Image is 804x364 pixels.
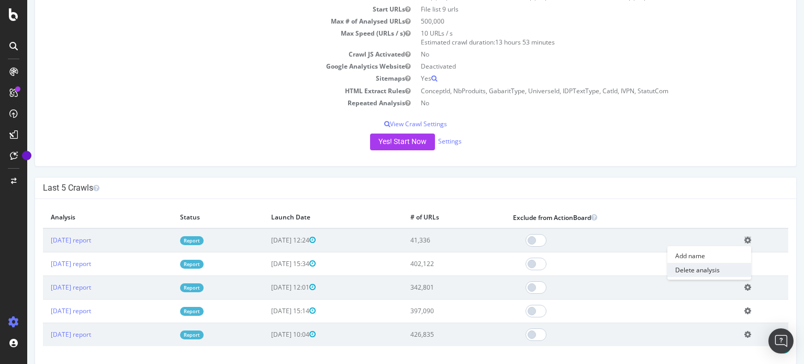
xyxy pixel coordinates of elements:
td: Repeated Analysis [16,97,388,109]
span: 13 hours 53 minutes [468,38,528,47]
td: 397,090 [375,299,478,323]
td: Yes [388,72,761,84]
span: [DATE] 15:14 [244,306,288,315]
a: Settings [411,137,434,146]
a: [DATE] report [24,306,64,315]
a: [DATE] report [24,330,64,339]
td: Google Analytics Website [16,60,388,72]
span: [DATE] 12:01 [244,283,288,292]
a: Report [153,307,176,316]
p: View Crawl Settings [16,119,761,128]
td: Max Speed (URLs / s) [16,27,388,48]
span: [DATE] 15:34 [244,259,288,268]
td: ConceptId, NbProduits, GabaritType, UniverseId, IDPTextType, CatId, IVPN, StatutCom [388,85,761,97]
a: [DATE] report [24,259,64,268]
td: File list 9 urls [388,3,761,15]
a: Report [153,260,176,269]
h4: Last 5 Crawls [16,183,761,193]
td: 41,336 [375,228,478,252]
div: Open Intercom Messenger [768,328,794,354]
td: 426,835 [375,323,478,346]
td: Max # of Analysed URLs [16,15,388,27]
a: Report [153,283,176,292]
div: Tooltip anchor [22,151,31,160]
a: [DATE] report [24,283,64,292]
td: 500,000 [388,15,761,27]
td: HTML Extract Rules [16,85,388,97]
span: [DATE] 12:24 [244,236,288,245]
td: 402,122 [375,252,478,275]
td: No [388,48,761,60]
a: Add name [640,249,724,263]
a: Report [153,330,176,339]
th: # of URLs [375,207,478,228]
span: [DATE] 10:04 [244,330,288,339]
a: Report [153,236,176,245]
td: 10 URLs / s Estimated crawl duration: [388,27,761,48]
td: Sitemaps [16,72,388,84]
a: Delete analysis [640,263,724,277]
th: Launch Date [236,207,375,228]
th: Exclude from ActionBoard [478,207,709,228]
td: Crawl JS Activated [16,48,388,60]
td: No [388,97,761,109]
td: 342,801 [375,275,478,299]
th: Status [145,207,236,228]
td: Start URLs [16,3,388,15]
a: [DATE] report [24,236,64,245]
button: Yes! Start Now [343,134,408,150]
td: Deactivated [388,60,761,72]
th: Analysis [16,207,145,228]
